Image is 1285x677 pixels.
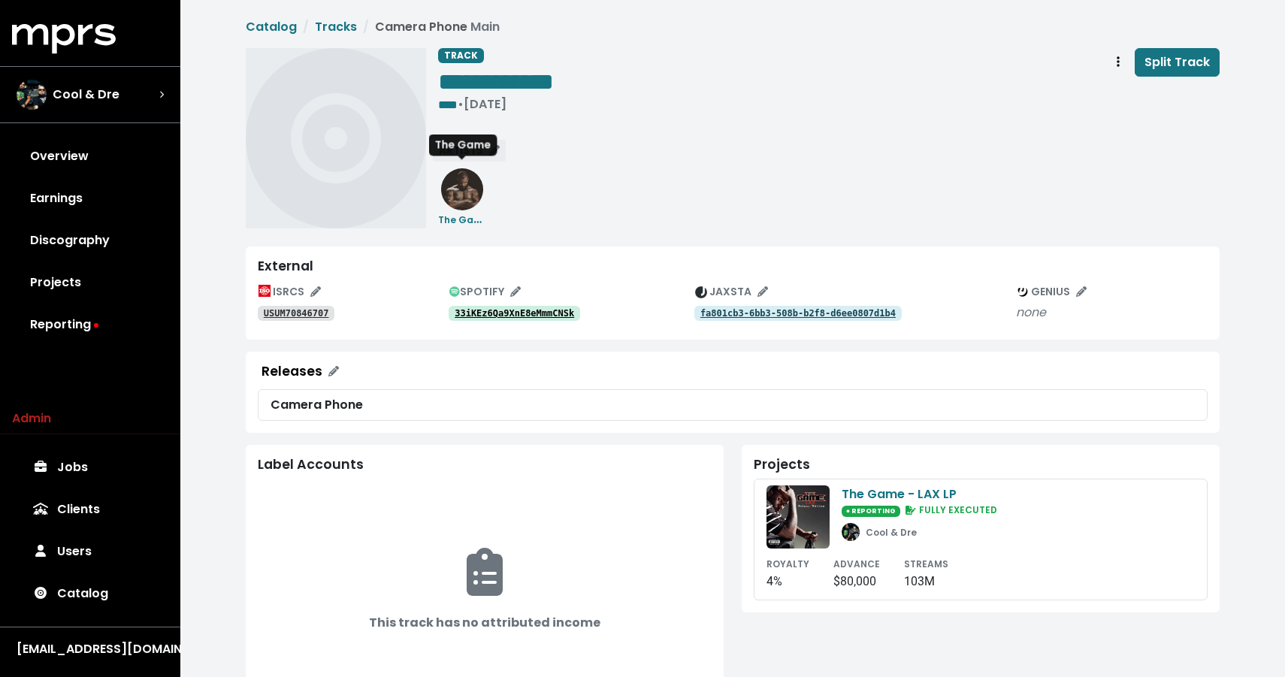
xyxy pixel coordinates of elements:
[12,261,168,304] a: Projects
[271,396,1195,414] div: Camera Phone
[904,573,948,591] div: 103M
[1135,48,1220,77] button: Split Track
[866,526,917,539] small: Cool & Dre
[695,284,768,299] span: JAXSTA
[246,48,426,228] img: Album art for this track, Camera Phone
[12,219,168,261] a: Discography
[1016,304,1046,321] i: none
[700,308,896,319] tt: fa801cb3-6bb3-508b-b2f8-d6ee0807d1b4
[904,558,948,570] small: STREAMS
[12,446,168,488] a: Jobs
[252,280,328,304] button: Edit ISRC mappings for this track
[246,18,297,35] a: Catalog
[12,639,168,659] button: [EMAIL_ADDRESS][DOMAIN_NAME]
[17,640,164,658] div: [EMAIL_ADDRESS][DOMAIN_NAME]
[1017,286,1029,298] img: The genius.com logo
[12,488,168,530] a: Clients
[1102,48,1135,77] button: Track actions
[252,358,349,386] button: Releases
[754,457,1208,473] div: Projects
[441,168,483,210] img: 23a3ca8df26e9dea38634304ba6d972f.596x596x1.png
[259,285,271,297] img: The logo of the International Organization for Standardization
[449,306,580,321] a: 33iKEz6Qa9XnE8eMmmCNSk
[259,284,321,299] span: ISRCS
[470,18,500,35] span: Main
[1017,284,1087,299] span: GENIUS
[246,18,1220,36] nav: breadcrumb
[688,280,775,304] button: Edit jaxsta track identifications
[258,306,334,321] a: USUM70846707
[262,364,322,379] div: Releases
[1010,280,1093,304] button: Edit genius track identifications
[438,180,486,228] a: The Game
[12,304,168,346] a: Reporting
[258,258,1208,274] div: External
[429,134,497,156] div: The Game
[443,280,528,304] button: Edit spotify track identifications for this track
[754,479,1208,600] a: The Game - LAX LP● REPORTING FULLY EXECUTEDCool & DreROYALTY4%ADVANCE$80,000STREAMS103M
[258,457,712,473] div: Label Accounts
[833,558,880,570] small: ADVANCE
[458,95,506,113] span: • [DATE]
[455,308,574,319] tt: 33iKEz6Qa9XnE8eMmmCNSk
[766,558,809,570] small: ROYALTY
[766,573,809,591] div: 4%
[833,573,880,591] div: $80,000
[842,523,860,541] img: 1076949-Cool-Dre_617x409.jpg
[842,506,900,517] span: ● REPORTING
[258,389,1208,421] a: Camera Phone
[17,80,47,110] img: The selected account / producer
[438,99,458,110] span: Edit value
[766,485,830,549] img: ab67616d0000b273c04ae0d3c102e551e3c05374
[842,485,997,503] div: The Game - LAX LP
[694,306,902,321] a: fa801cb3-6bb3-508b-b2f8-d6ee0807d1b4
[1144,53,1210,71] span: Split Track
[438,48,484,63] span: TRACK
[53,86,119,104] span: Cool & Dre
[12,29,116,47] a: mprs logo
[12,177,168,219] a: Earnings
[438,70,554,94] span: Edit value
[357,18,500,36] li: Camera Phone
[903,503,997,516] span: FULLY EXECUTED
[369,614,600,631] b: This track has no attributed income
[12,530,168,573] a: Users
[449,284,521,299] span: SPOTIFY
[12,135,168,177] a: Overview
[315,18,357,35] a: Tracks
[12,573,168,615] a: Catalog
[438,210,488,228] small: The Game
[695,286,707,298] img: The jaxsta.com logo
[264,308,329,319] tt: USUM70846707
